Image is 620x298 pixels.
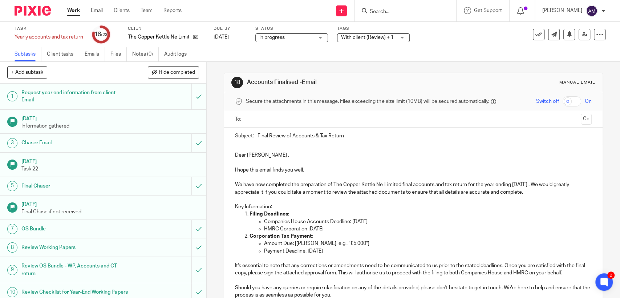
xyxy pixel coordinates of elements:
[7,138,17,148] div: 3
[159,70,195,76] span: Hide completed
[7,265,17,275] div: 9
[7,224,17,234] div: 7
[264,225,591,233] p: HMRC Corporation [DATE]
[15,6,51,16] img: Pixie
[235,181,591,196] p: We have now completed the preparation of The Copper Kettle Ne Limited final accounts and tax retu...
[15,33,83,41] div: Yearly accounts and tax return
[255,26,328,32] label: Status
[91,7,103,14] a: Email
[607,271,615,279] div: 2
[21,261,130,279] h1: Review OS Bundle - WP, Accounts and CT return
[585,98,592,105] span: On
[581,114,592,125] button: Cc
[259,35,285,40] span: In progress
[15,47,41,61] a: Subtasks
[235,262,591,277] p: It's essential to note that any corrections or amendments need to be communicated to us prior to ...
[586,5,597,17] img: svg%3E
[21,113,199,122] h1: [DATE]
[21,199,199,208] h1: [DATE]
[7,66,47,78] button: + Add subtask
[264,247,591,255] p: Payment Deadline: [DATE]
[231,77,243,88] div: 18
[21,165,199,173] p: Task 22
[164,47,192,61] a: Audit logs
[128,26,204,32] label: Client
[264,218,591,225] p: Companies House Accounts Deadline: [DATE]
[148,66,199,78] button: Hide completed
[21,223,130,234] h1: OS Bundle
[214,35,229,40] span: [DATE]
[132,47,159,61] a: Notes (0)
[7,242,17,253] div: 8
[7,91,17,101] div: 1
[15,26,83,32] label: Task
[141,7,153,14] a: Team
[47,47,79,61] a: Client tasks
[21,156,199,165] h1: [DATE]
[7,287,17,297] div: 10
[247,78,429,86] h1: Accounts Finalised -Email
[250,212,289,217] strong: Filing Deadlines:
[264,240,591,247] p: Amount Due: [[PERSON_NAME], e.g., "£5,000"]
[21,181,130,192] h1: Final Chaser
[21,208,199,216] p: Final Chase if not received
[21,122,199,130] p: Information gathered
[21,87,130,106] h1: Request year end information from client- Email
[542,7,582,14] p: [PERSON_NAME]
[474,8,502,13] span: Get Support
[559,80,595,85] div: Manual email
[235,132,254,140] label: Subject:
[246,98,489,105] span: Secure the attachments in this message. Files exceeding the size limit (10MB) will be secured aut...
[235,116,243,123] label: To:
[235,166,591,174] p: I hope this email finds you well.
[94,30,108,39] div: 18
[250,234,313,239] strong: Corporation Tax Payment:
[337,26,410,32] label: Tags
[21,242,130,253] h1: Review Working Papers
[128,33,189,41] p: The Copper Kettle Ne Limited
[110,47,127,61] a: Files
[536,98,559,105] span: Switch off
[21,137,130,148] h1: Chaser Email
[214,26,246,32] label: Due by
[114,7,130,14] a: Clients
[85,47,105,61] a: Emails
[163,7,182,14] a: Reports
[235,203,591,210] p: Key Information:
[369,9,434,15] input: Search
[21,287,130,298] h1: Review Checklist for Year-End Working Papers
[67,7,80,14] a: Work
[7,181,17,191] div: 5
[101,33,108,37] small: /23
[235,152,591,159] p: Dear [PERSON_NAME] ,
[341,35,394,40] span: With client (Review) + 1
